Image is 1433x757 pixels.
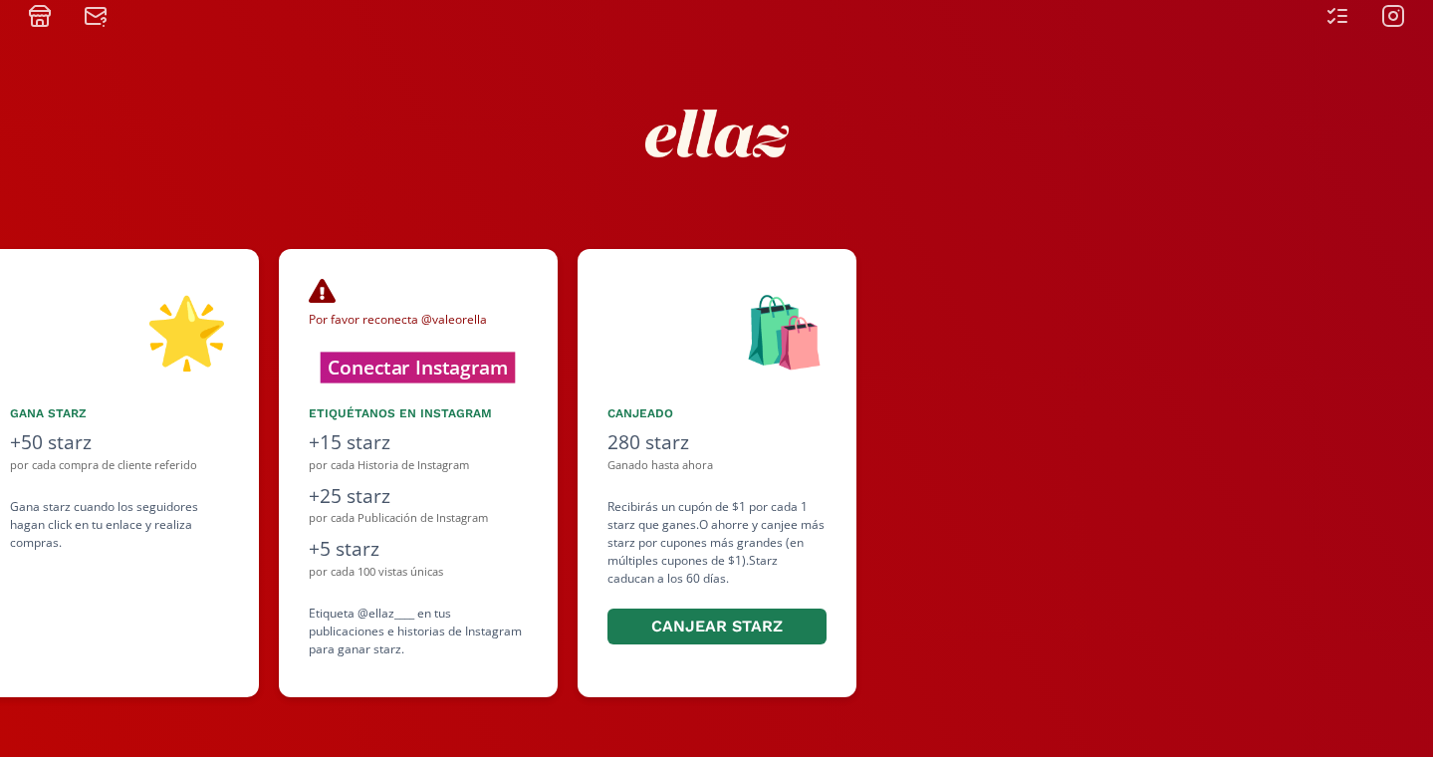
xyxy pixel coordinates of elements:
[10,428,229,457] div: +50 starz
[309,428,528,457] div: +15 starz
[309,605,528,658] div: Etiqueta @ellaz____ en tus publicaciones e historias de Instagram para ganar starz.
[309,564,528,581] div: por cada 100 vistas únicas
[607,428,827,457] div: 280 starz
[309,510,528,527] div: por cada Publicación de Instagram
[10,498,229,552] div: Gana starz cuando los seguidores hagan click en tu enlace y realiza compras .
[607,457,827,474] div: Ganado hasta ahora
[10,404,229,422] div: Gana starz
[10,457,229,474] div: por cada compra de cliente referido
[607,498,827,648] div: Recibirás un cupón de $1 por cada 1 starz que ganes. O ahorre y canjee más starz por cupones más ...
[607,404,827,422] div: Canjeado
[607,279,827,380] div: 🛍️
[627,44,807,223] img: nKmKAABZpYV7
[309,293,487,328] span: Por favor reconecta @valeorella
[607,609,827,645] button: Canjear starz
[309,404,528,422] div: Etiquétanos en Instagram
[309,482,528,511] div: +25 starz
[321,352,516,382] button: Conectar Instagram
[10,279,229,380] div: 🌟
[309,535,528,564] div: +5 starz
[309,457,528,474] div: por cada Historia de Instagram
